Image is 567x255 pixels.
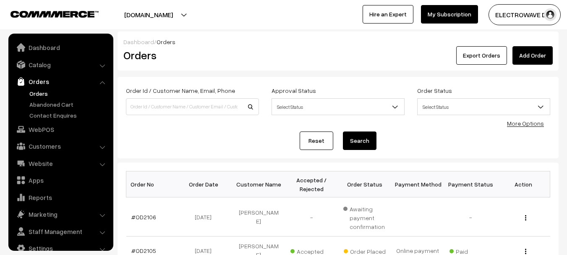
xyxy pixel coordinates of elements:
[421,5,478,24] a: My Subscription
[10,139,110,154] a: Customers
[232,171,285,197] th: Customer Name
[10,8,84,18] a: COMMMERCE
[391,171,444,197] th: Payment Method
[272,86,316,95] label: Approval Status
[343,131,376,150] button: Search
[456,46,507,65] button: Export Orders
[10,224,110,239] a: Staff Management
[285,171,338,197] th: Accepted / Rejected
[123,37,553,46] div: /
[10,122,110,137] a: WebPOS
[10,74,110,89] a: Orders
[272,98,405,115] span: Select Status
[179,171,232,197] th: Order Date
[363,5,413,24] a: Hire an Expert
[444,197,497,237] td: -
[525,249,526,254] img: Menu
[10,190,110,205] a: Reports
[507,120,544,127] a: More Options
[10,40,110,55] a: Dashboard
[489,4,561,25] button: ELECTROWAVE DE…
[10,11,99,17] img: COMMMERCE
[157,38,175,45] span: Orders
[417,98,550,115] span: Select Status
[497,171,550,197] th: Action
[512,46,553,65] a: Add Order
[27,89,110,98] a: Orders
[544,8,557,21] img: user
[131,213,156,221] a: #OD2106
[10,207,110,222] a: Marketing
[285,197,338,237] td: -
[232,197,285,237] td: [PERSON_NAME]
[126,86,235,95] label: Order Id / Customer Name, Email, Phone
[123,38,154,45] a: Dashboard
[10,57,110,72] a: Catalog
[338,171,391,197] th: Order Status
[10,173,110,188] a: Apps
[126,98,259,115] input: Order Id / Customer Name / Customer Email / Customer Phone
[27,111,110,120] a: Contact Enquires
[417,86,452,95] label: Order Status
[95,4,202,25] button: [DOMAIN_NAME]
[10,156,110,171] a: Website
[444,171,497,197] th: Payment Status
[131,247,156,254] a: #OD2105
[126,171,179,197] th: Order No
[123,49,258,62] h2: Orders
[525,215,526,221] img: Menu
[179,197,232,237] td: [DATE]
[272,100,404,114] span: Select Status
[300,131,333,150] a: Reset
[418,100,550,114] span: Select Status
[27,100,110,109] a: Abandoned Cart
[343,202,386,231] span: Awaiting payment confirmation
